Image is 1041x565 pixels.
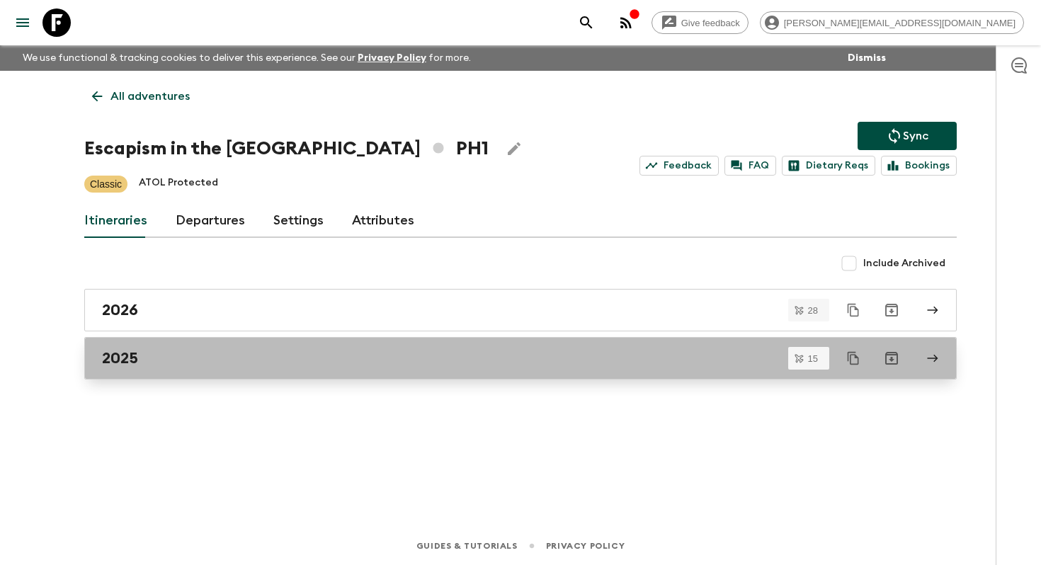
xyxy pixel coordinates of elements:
[863,256,945,270] span: Include Archived
[877,296,906,324] button: Archive
[8,8,37,37] button: menu
[652,11,749,34] a: Give feedback
[881,156,957,176] a: Bookings
[858,122,957,150] button: Sync adventure departures to the booking engine
[352,204,414,238] a: Attributes
[500,135,528,163] button: Edit Adventure Title
[546,538,625,554] a: Privacy Policy
[760,11,1024,34] div: [PERSON_NAME][EMAIL_ADDRESS][DOMAIN_NAME]
[776,18,1023,28] span: [PERSON_NAME][EMAIL_ADDRESS][DOMAIN_NAME]
[84,204,147,238] a: Itineraries
[782,156,875,176] a: Dietary Reqs
[273,204,324,238] a: Settings
[84,337,957,379] a: 2025
[903,127,928,144] p: Sync
[102,349,138,367] h2: 2025
[84,135,489,163] h1: Escapism in the [GEOGRAPHIC_DATA] PH1
[800,354,826,363] span: 15
[724,156,776,176] a: FAQ
[800,306,826,315] span: 28
[572,8,601,37] button: search adventures
[639,156,719,176] a: Feedback
[844,48,889,68] button: Dismiss
[110,88,190,105] p: All adventures
[416,538,518,554] a: Guides & Tutorials
[841,346,866,371] button: Duplicate
[176,204,245,238] a: Departures
[17,45,477,71] p: We use functional & tracking cookies to deliver this experience. See our for more.
[358,53,426,63] a: Privacy Policy
[877,344,906,372] button: Archive
[84,289,957,331] a: 2026
[841,297,866,323] button: Duplicate
[102,301,138,319] h2: 2026
[673,18,748,28] span: Give feedback
[139,176,218,193] p: ATOL Protected
[84,82,198,110] a: All adventures
[90,177,122,191] p: Classic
